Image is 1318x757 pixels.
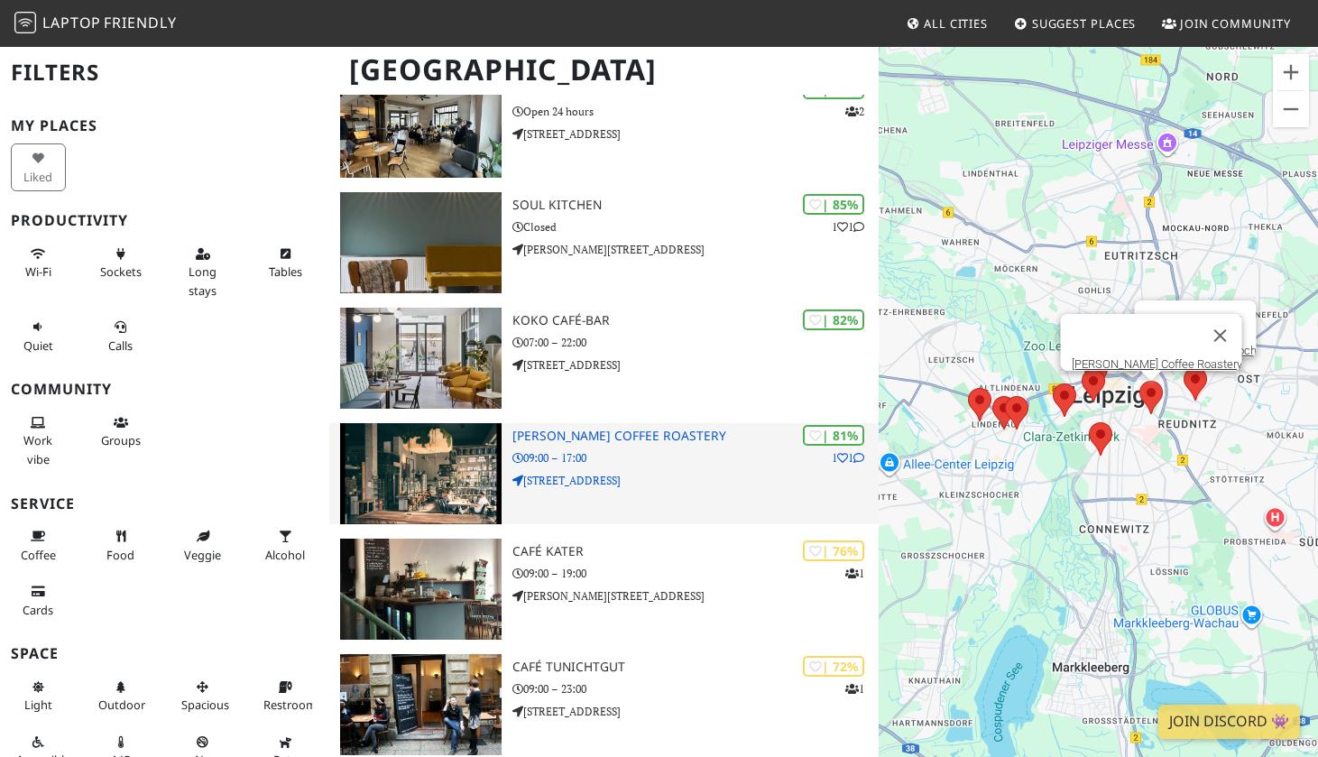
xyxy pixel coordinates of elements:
[1198,314,1241,357] button: Close
[832,449,864,466] p: 1 1
[11,239,66,287] button: Wi-Fi
[181,697,229,713] span: Spacious
[899,7,995,40] a: All Cities
[176,522,231,569] button: Veggie
[93,408,148,456] button: Groups
[14,8,177,40] a: LaptopFriendly LaptopFriendly
[106,547,134,563] span: Food
[803,194,864,215] div: | 85%
[512,680,879,697] p: 09:00 – 23:00
[24,697,52,713] span: Natural light
[11,645,318,662] h3: Space
[832,218,864,235] p: 1 1
[1155,7,1298,40] a: Join Community
[512,660,879,675] h3: Café Tunichtgut
[512,429,879,444] h3: [PERSON_NAME] Coffee Roastery
[11,381,318,398] h3: Community
[512,334,879,351] p: 07:00 – 22:00
[512,449,879,466] p: 09:00 – 17:00
[11,495,318,512] h3: Service
[100,263,142,280] span: Power sockets
[512,565,879,582] p: 09:00 – 19:00
[340,654,502,755] img: Café Tunichtgut
[14,12,36,33] img: LaptopFriendly
[803,656,864,677] div: | 72%
[1273,54,1309,90] button: Zoom in
[340,77,502,178] img: STAY - bleibdochnoch
[512,125,879,143] p: [STREET_ADDRESS]
[1007,7,1144,40] a: Suggest Places
[803,425,864,446] div: | 81%
[258,672,313,720] button: Restroom
[23,337,53,354] span: Quiet
[11,408,66,474] button: Work vibe
[23,432,52,466] span: People working
[93,522,148,569] button: Food
[512,241,879,258] p: [PERSON_NAME][STREET_ADDRESS]
[924,15,988,32] span: All Cities
[803,309,864,330] div: | 82%
[184,547,221,563] span: Veggie
[512,544,879,559] h3: Café Kater
[258,522,313,569] button: Alcohol
[11,522,66,569] button: Coffee
[263,697,317,713] span: Restroom
[329,77,879,178] a: STAY - bleibdochnoch | 87% 2 STAY - bleibdochnoch Open 24 hours [STREET_ADDRESS]
[23,602,53,618] span: Credit cards
[176,672,231,720] button: Spacious
[329,423,879,524] a: Franz Morish Coffee Roastery | 81% 11 [PERSON_NAME] Coffee Roastery 09:00 – 17:00 [STREET_ADDRESS]
[329,654,879,755] a: Café Tunichtgut | 72% 1 Café Tunichtgut 09:00 – 23:00 [STREET_ADDRESS]
[98,697,145,713] span: Outdoor area
[1071,357,1241,371] a: [PERSON_NAME] Coffee Roastery
[335,45,875,95] h1: [GEOGRAPHIC_DATA]
[340,308,502,409] img: koko café-bar
[1180,15,1291,32] span: Join Community
[340,192,502,293] img: soul kitchen
[329,192,879,293] a: soul kitchen | 85% 11 soul kitchen Closed [PERSON_NAME][STREET_ADDRESS]
[845,680,864,697] p: 1
[258,239,313,287] button: Tables
[108,337,133,354] span: Video/audio calls
[25,263,51,280] span: Stable Wi-Fi
[340,539,502,640] img: Café Kater
[1273,91,1309,127] button: Zoom out
[845,565,864,582] p: 1
[265,547,305,563] span: Alcohol
[101,432,141,448] span: Group tables
[93,312,148,360] button: Calls
[11,312,66,360] button: Quiet
[1145,344,1256,357] a: STAY - bleibdochnoch
[93,239,148,287] button: Sockets
[329,308,879,409] a: koko café-bar | 82% koko café-bar 07:00 – 22:00 [STREET_ADDRESS]
[11,212,318,229] h3: Productivity
[189,263,217,298] span: Long stays
[1212,300,1256,344] button: Close
[1158,705,1300,739] a: Join Discord 👾
[42,13,101,32] span: Laptop
[269,263,302,280] span: Work-friendly tables
[512,218,879,235] p: Closed
[512,587,879,605] p: [PERSON_NAME][STREET_ADDRESS]
[11,117,318,134] h3: My Places
[11,45,318,100] h2: Filters
[512,356,879,374] p: [STREET_ADDRESS]
[11,672,66,720] button: Light
[329,539,879,640] a: Café Kater | 76% 1 Café Kater 09:00 – 19:00 [PERSON_NAME][STREET_ADDRESS]
[1032,15,1137,32] span: Suggest Places
[512,313,879,328] h3: koko café-bar
[340,423,502,524] img: Franz Morish Coffee Roastery
[104,13,176,32] span: Friendly
[512,703,879,720] p: [STREET_ADDRESS]
[803,540,864,561] div: | 76%
[93,672,148,720] button: Outdoor
[21,547,56,563] span: Coffee
[11,577,66,624] button: Cards
[176,239,231,305] button: Long stays
[512,198,879,213] h3: soul kitchen
[512,472,879,489] p: [STREET_ADDRESS]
